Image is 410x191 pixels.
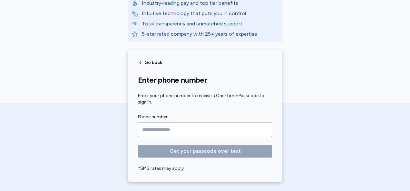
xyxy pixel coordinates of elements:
[138,113,272,121] label: Phone number
[138,75,272,85] h1: Enter phone number
[138,93,272,105] div: Enter your phone number to receive a One-Time-Passcode to sign in.
[142,30,278,38] p: 5-star rated company with 25+ years of expertise
[138,165,272,172] div: *SMS rates may apply
[170,147,241,155] span: Get your passcode over text
[138,60,162,65] button: Go back
[144,60,162,65] span: Go back
[142,20,278,28] p: Total transparency and unmatched support
[138,122,272,137] input: Phone number
[138,145,272,158] button: Get your passcode over text
[142,10,278,17] p: Intuitive technology that puts you in control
